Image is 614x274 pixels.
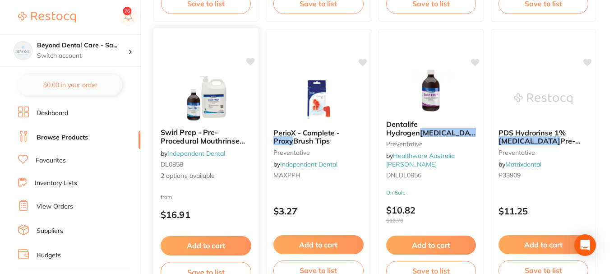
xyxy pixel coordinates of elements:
[386,171,421,179] span: DNLDL0856
[499,128,566,137] span: PDS Hydrorinse 1%
[386,140,476,148] small: Preventative
[37,251,61,260] a: Budgets
[386,236,476,255] button: Add to cart
[386,152,455,168] span: by
[161,149,225,157] span: by
[37,133,88,142] a: Browse Products
[273,128,340,137] span: PerioX - Complete -
[35,179,77,188] a: Inventory Lists
[505,160,541,168] a: Matrixdental
[167,149,225,157] a: Independent Dental
[289,76,348,121] img: PerioX - Complete - Proxy Brush Tips
[514,76,572,121] img: PDS Hydrorinse 1% Peroxide Pre-procedural Rinse 250ml Pump Bottle
[161,128,245,162] span: Swirl Prep - Pre-Procedural Mouthrinse (1% Hydrogen
[386,152,455,168] a: Healthware Australia [PERSON_NAME]
[37,227,63,236] a: Suppliers
[386,190,476,196] small: On Sale
[386,120,420,137] span: Dentalife Hydrogen
[161,236,251,255] button: Add to cart
[499,129,588,145] b: PDS Hydrorinse 1% Peroxide Pre-procedural Rinse 250ml Pump Bottle
[18,7,76,28] a: Restocq Logo
[161,193,172,200] span: from
[37,41,128,50] h4: Beyond Dental Care - Sandstone Point
[14,42,32,60] img: Beyond Dental Care - Sandstone Point
[499,160,541,168] span: by
[499,171,521,179] span: P33909
[161,209,251,220] p: $16.91
[18,74,122,96] button: $0.00 in your order
[574,234,596,256] div: Open Intercom Messenger
[37,202,73,211] a: View Orders
[18,12,76,23] img: Restocq Logo
[161,172,251,181] span: 2 options available
[499,149,588,156] small: preventative
[273,171,300,179] span: MAXPPH
[36,156,66,165] a: Favourites
[499,136,560,145] em: [MEDICAL_DATA]
[161,128,251,145] b: Swirl Prep - Pre-Procedural Mouthrinse (1% Hydrogen Peroxide)
[273,129,363,145] b: PerioX - Complete - Proxy Brush Tips
[386,120,476,137] b: Dentalife Hydrogen Peroxide Swirl Prep 1% Mouthrinse Wildberry 500ml
[273,235,363,254] button: Add to cart
[161,160,184,168] span: DL0858
[37,109,68,118] a: Dashboard
[273,206,363,216] p: $3.27
[176,75,235,121] img: Swirl Prep - Pre-Procedural Mouthrinse (1% Hydrogen Peroxide)
[420,128,482,137] em: [MEDICAL_DATA]
[293,136,330,145] span: Brush Tips
[280,160,337,168] a: Independent Dental
[402,68,460,113] img: Dentalife Hydrogen Peroxide Swirl Prep 1% Mouthrinse Wildberry 500ml
[499,206,588,216] p: $11.25
[37,51,128,60] p: Switch account
[386,205,476,224] p: $10.82
[273,136,293,145] em: Proxy
[386,218,476,224] span: $10.70
[499,235,588,254] button: Add to cart
[273,149,363,156] small: preventative
[273,160,337,168] span: by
